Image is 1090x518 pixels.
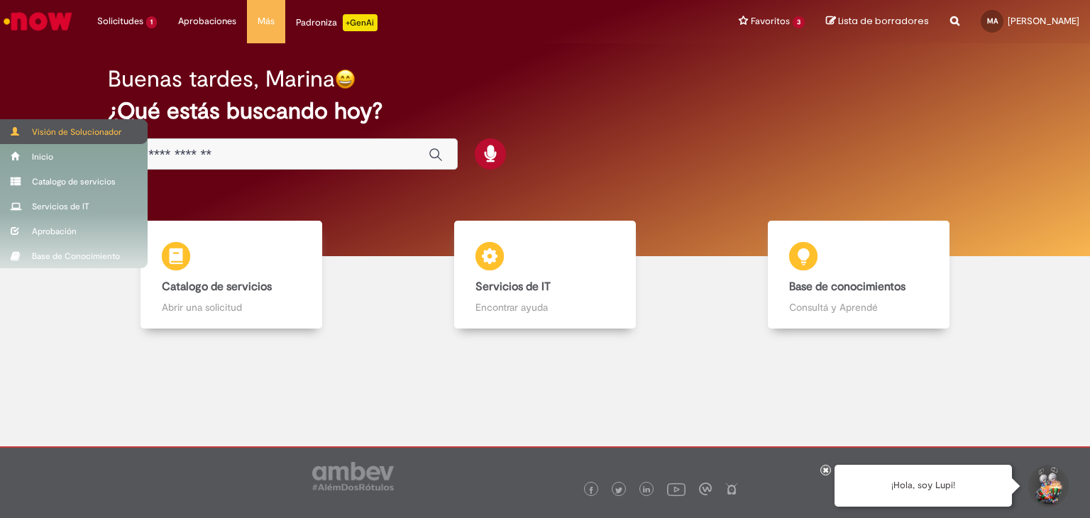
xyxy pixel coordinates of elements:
button: Iniciar conversación de soporte [1026,465,1069,507]
img: logo_footer_ambev_rotulo_gray.png [312,462,394,490]
a: Base de conocimientos Consultá y Aprendé [702,221,1015,329]
p: Encontrar ayuda [475,300,615,314]
b: Catalogo de servicios [162,280,272,294]
img: logo_footer_naosei.png [725,483,738,495]
h2: Buenas tardes, Marina [108,67,335,92]
span: MA [987,16,998,26]
img: logo_footer_linkedin.png [643,486,650,495]
a: Catalogo de servicios Abrir una solicitud [75,221,388,329]
span: [PERSON_NAME] [1008,15,1079,27]
span: 1 [146,16,157,28]
h2: ¿Qué estás buscando hoy? [108,99,983,123]
img: logo_footer_twitter.png [615,487,622,494]
img: ServiceNow [1,7,75,35]
span: 3 [793,16,805,28]
img: logo_footer_workplace.png [699,483,712,495]
div: ¡Hola, soy Lupi! [835,465,1012,507]
span: Lista de borradores [838,14,929,28]
span: Favoritos [751,14,790,28]
span: Aprobaciones [178,14,236,28]
p: +GenAi [343,14,378,31]
span: Solicitudes [97,14,143,28]
b: Servicios de IT [475,280,551,294]
a: Servicios de IT Encontrar ayuda [388,221,702,329]
div: Padroniza [296,14,378,31]
img: logo_footer_youtube.png [667,480,686,498]
span: Más [258,14,275,28]
img: logo_footer_facebook.png [588,487,595,494]
p: Consultá y Aprendé [789,300,928,314]
b: Base de conocimientos [789,280,905,294]
p: Abrir una solicitud [162,300,301,314]
img: happy-face.png [335,69,356,89]
a: Lista de borradores [826,15,929,28]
